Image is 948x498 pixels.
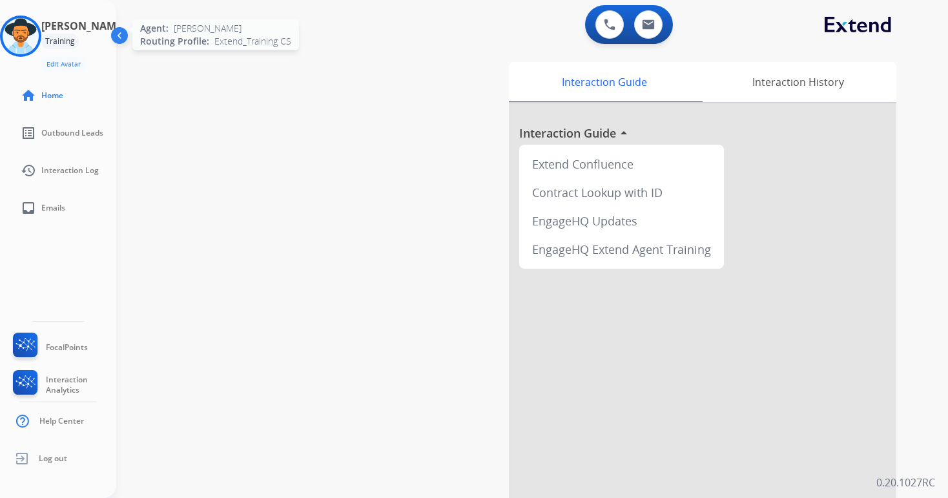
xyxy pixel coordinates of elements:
span: Extend_Training CS [214,35,291,48]
span: Log out [39,453,67,464]
span: Home [41,90,63,101]
a: Interaction Analytics [10,370,116,400]
span: Agent: [140,22,169,35]
a: FocalPoints [10,333,88,362]
div: EngageHQ Extend Agent Training [524,235,719,264]
span: Help Center [39,416,84,426]
h3: [PERSON_NAME] [41,18,125,34]
span: FocalPoints [46,342,88,353]
div: Extend Confluence [524,150,719,178]
span: Outbound Leads [41,128,103,138]
span: Interaction Log [41,165,99,176]
div: Interaction History [699,62,896,102]
div: Interaction Guide [509,62,699,102]
span: [PERSON_NAME] [174,22,242,35]
mat-icon: history [21,163,36,178]
div: EngageHQ Updates [524,207,719,235]
mat-icon: list_alt [21,125,36,141]
mat-icon: home [21,88,36,103]
p: 0.20.1027RC [876,475,935,490]
button: Edit Avatar [41,57,86,72]
mat-icon: inbox [21,200,36,216]
span: Emails [41,203,65,213]
div: Training [41,34,79,49]
div: Contract Lookup with ID [524,178,719,207]
img: avatar [3,18,39,54]
span: Interaction Analytics [46,375,116,395]
span: Routing Profile: [140,35,209,48]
